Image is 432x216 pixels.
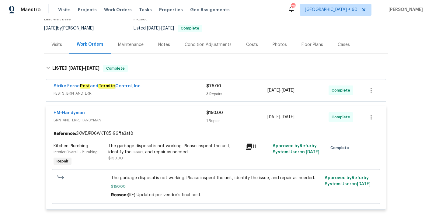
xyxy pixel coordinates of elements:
span: [DATE] [267,88,280,92]
span: Visits [58,7,71,13]
div: Maintenance [118,42,144,48]
div: 1 Repair [206,118,267,124]
span: Listed [134,26,202,30]
span: Interior Overall - Plumbing [54,150,98,154]
div: 715 [291,4,295,10]
div: Floor Plans [301,42,323,48]
a: Strike ForcePestandTermiteControl, Inc. [54,84,142,89]
span: [DATE] [357,182,371,186]
span: Work Orders [104,7,132,13]
div: 11 [245,143,269,150]
div: Visits [51,42,62,48]
span: (KE) Updated per vendor's final cost. [128,193,201,197]
span: [PERSON_NAME] [386,7,423,13]
span: Repair [54,158,71,164]
span: [DATE] [267,115,280,119]
span: [DATE] [306,150,319,154]
span: - [267,114,294,120]
b: Reference: [54,131,76,137]
div: Costs [246,42,258,48]
span: Project [134,17,147,21]
span: [GEOGRAPHIC_DATA] + 60 [305,7,357,13]
span: Complete [332,87,353,93]
div: The garbage disposal is not working. Please inspect the unit, identify the issue, and repair as n... [108,143,242,155]
span: Last Visit Date [44,17,71,21]
span: Properties [159,7,183,13]
div: Condition Adjustments [185,42,232,48]
span: Approved by Refurby System User on [273,144,319,154]
em: Pest [80,84,90,89]
a: HM-Handyman [54,111,85,115]
span: Complete [330,145,351,151]
span: Tasks [139,8,152,12]
span: Approved by Refurby System User on [325,176,371,186]
span: [DATE] [85,66,99,70]
em: Termite [98,84,115,89]
span: - [147,26,174,30]
span: Maestro [21,7,41,13]
h6: LISTED [52,65,99,72]
div: LISTED [DATE]-[DATE]Complete [44,59,388,78]
span: $150.00 [108,156,123,160]
span: Complete [332,114,353,120]
span: [DATE] [147,26,160,30]
div: Notes [158,42,170,48]
div: by [PERSON_NAME] [44,25,101,32]
span: - [267,87,294,93]
div: Cases [338,42,350,48]
span: Complete [178,26,202,30]
span: $75.00 [206,84,221,88]
span: [DATE] [44,26,57,30]
span: Kitchen Plumbing [54,144,88,148]
div: 3 Repairs [206,91,267,97]
span: [DATE] [161,26,174,30]
span: Projects [78,7,97,13]
span: - [68,66,99,70]
span: Complete [104,65,127,71]
span: $150.00 [111,183,321,190]
div: 3KWEJPD6WKTC5-96ffa3af8 [46,128,386,139]
span: PESTS, BRN_AND_LRR [54,90,206,96]
span: Geo Assignments [190,7,230,13]
span: BRN_AND_LRR, HANDYMAN [54,117,206,123]
span: The garbage disposal is not working. Please inspect the unit, identify the issue, and repair as n... [111,175,321,181]
span: [DATE] [282,88,294,92]
span: $150.00 [206,111,223,115]
div: Work Orders [77,41,103,47]
span: [DATE] [68,66,83,70]
span: Reason: [111,193,128,197]
div: Photos [273,42,287,48]
span: [DATE] [282,115,294,119]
